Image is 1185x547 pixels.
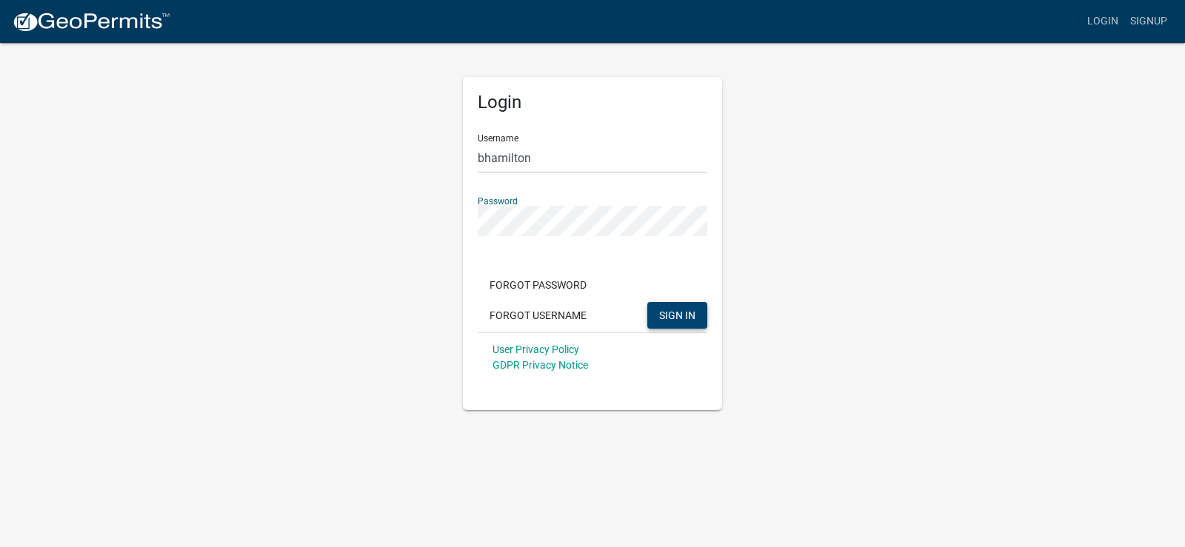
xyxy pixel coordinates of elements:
span: SIGN IN [659,309,695,321]
button: SIGN IN [647,302,707,329]
h5: Login [478,92,707,113]
button: Forgot Password [478,272,598,298]
a: Login [1081,7,1124,36]
a: User Privacy Policy [493,343,579,355]
button: Forgot Username [478,302,598,329]
a: GDPR Privacy Notice [493,359,588,371]
a: Signup [1124,7,1173,36]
